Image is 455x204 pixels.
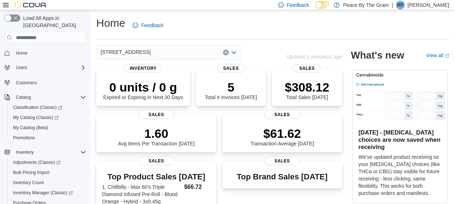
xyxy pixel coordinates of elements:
h2: What's new [351,50,404,61]
svg: External link [445,54,449,58]
span: Inventory [13,148,86,157]
span: Home [13,48,86,58]
a: Adjustments (Classic) [10,158,63,167]
div: Rob Pranger [396,1,405,9]
span: Adjustments (Classic) [13,160,60,165]
p: Updated 1 minute(s) ago [286,54,342,60]
dd: $66.72 [184,183,211,191]
input: Dark Mode [315,1,330,9]
button: Clear input [223,50,229,55]
button: Inventory Count [7,178,89,188]
span: Inventory [16,149,34,155]
a: Bulk Pricing Import [10,168,52,177]
a: Customers [13,78,40,87]
span: Sales [138,110,174,119]
button: My Catalog (Beta) [7,123,89,133]
span: Sales [294,64,321,73]
div: Total # Invoices [DATE] [205,80,257,100]
a: Inventory Manager (Classic) [10,188,76,197]
a: View allExternal link [426,52,449,58]
img: Cova [14,1,47,9]
span: Bulk Pricing Import [10,168,86,177]
span: Users [13,63,86,72]
span: Sales [218,64,245,73]
span: Customers [16,80,37,86]
span: Feedback [287,1,309,9]
p: Peace By The Gram [343,1,389,9]
span: My Catalog (Beta) [13,125,48,131]
p: [PERSON_NAME] [408,1,449,9]
span: Inventory Manager (Classic) [13,190,73,196]
p: | [392,1,393,9]
span: Inventory Manager (Classic) [10,188,86,197]
span: Load All Apps in [GEOGRAPHIC_DATA] [20,14,86,29]
button: Inventory [1,147,89,157]
span: Classification (Classic) [10,103,86,112]
span: Bulk Pricing Import [13,170,50,175]
button: Catalog [13,93,34,102]
a: Classification (Classic) [10,103,65,112]
span: My Catalog (Classic) [10,113,86,122]
span: My Catalog (Beta) [10,123,86,132]
button: Users [1,63,89,73]
button: Users [13,63,30,72]
button: Catalog [1,92,89,102]
div: Avg Items Per Transaction [DATE] [118,126,195,146]
a: Inventory Count [10,178,47,187]
span: My Catalog (Classic) [13,115,59,120]
span: Classification (Classic) [13,105,62,110]
h3: Top Brand Sales [DATE] [237,173,328,181]
span: Inventory Count [10,178,86,187]
button: Home [1,48,89,58]
span: Adjustments (Classic) [10,158,86,167]
span: Customers [13,78,86,87]
button: Open list of options [231,50,237,55]
a: Adjustments (Classic) [7,157,89,167]
span: Inventory Count [13,180,44,186]
p: 1.60 [118,126,195,141]
span: Sales [138,157,174,165]
span: Promotions [10,133,86,142]
h3: Top Product Sales [DATE] [102,173,211,181]
span: Inventory [124,64,163,73]
button: Bulk Pricing Import [7,167,89,178]
p: 5 [205,80,257,94]
span: Catalog [16,94,31,100]
h1: Home [96,16,125,30]
span: RP [397,1,404,9]
a: Promotions [10,133,38,142]
span: Feedback [141,22,163,29]
span: Catalog [13,93,86,102]
div: Expired or Expiring in Next 30 Days [103,80,183,100]
p: We've updated product receiving so your [MEDICAL_DATA] choices (like THCa or CBG) stay visible fo... [358,153,442,197]
a: Classification (Classic) [7,102,89,112]
a: My Catalog (Beta) [10,123,51,132]
a: My Catalog (Classic) [10,113,62,122]
p: $308.12 [285,80,329,94]
h3: [DATE] - [MEDICAL_DATA] choices are now saved when receiving [358,129,442,150]
div: Transaction Average [DATE] [250,126,314,146]
button: Promotions [7,133,89,143]
a: Home [13,49,30,58]
a: Feedback [130,18,166,33]
p: 0 units / 0 g [103,80,183,94]
span: Sales [264,110,300,119]
span: Sales [264,157,300,165]
span: [STREET_ADDRESS] [101,48,151,56]
span: Promotions [13,135,35,141]
a: Inventory Manager (Classic) [7,188,89,198]
button: Customers [1,77,89,88]
a: My Catalog (Classic) [7,112,89,123]
span: Users [16,65,27,71]
span: Home [16,50,28,56]
p: $61.62 [250,126,314,141]
div: Total Sales [DATE] [285,80,329,100]
button: Inventory [13,148,37,157]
